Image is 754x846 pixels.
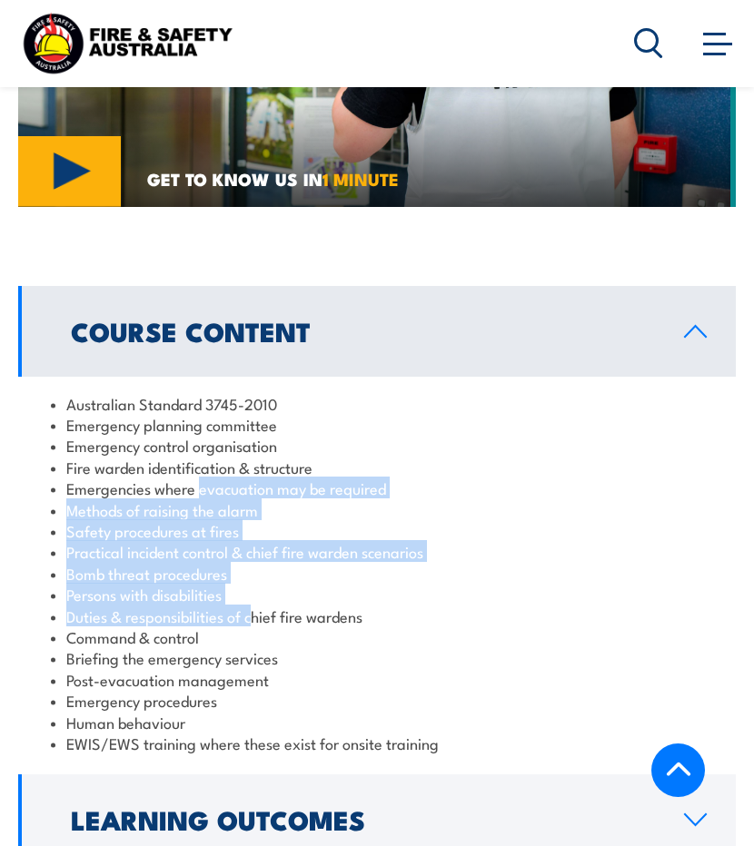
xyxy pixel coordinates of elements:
[51,435,703,456] li: Emergency control organisation
[51,669,703,690] li: Post-evacuation management
[51,626,703,647] li: Command & control
[51,457,703,477] li: Fire warden identification & structure
[71,319,655,342] h2: Course Content
[51,414,703,435] li: Emergency planning committee
[51,733,703,753] li: EWIS/EWS training where these exist for onsite training
[18,286,736,377] a: Course Content
[51,584,703,605] li: Persons with disabilities
[147,171,399,187] span: GET TO KNOW US IN
[51,712,703,733] li: Human behaviour
[51,477,703,498] li: Emergencies where evacuation may be required
[51,690,703,711] li: Emergency procedures
[51,393,703,414] li: Australian Standard 3745-2010
[51,520,703,541] li: Safety procedures at fires
[322,165,399,192] strong: 1 MINUTE
[51,647,703,668] li: Briefing the emergency services
[71,807,655,831] h2: Learning Outcomes
[51,605,703,626] li: Duties & responsibilities of chief fire wardens
[51,541,703,562] li: Practical incident control & chief fire warden scenarios
[51,499,703,520] li: Methods of raising the alarm
[51,563,703,584] li: Bomb threat procedures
